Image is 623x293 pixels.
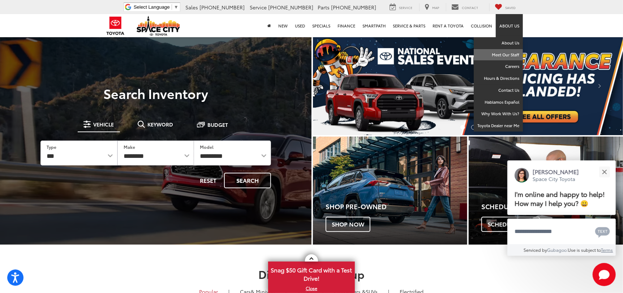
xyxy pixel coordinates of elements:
a: Terms [601,247,613,253]
a: Contact [446,3,484,11]
button: Reset [194,173,223,188]
button: Click to view previous picture. [313,51,360,121]
span: [PHONE_NUMBER] [199,4,245,11]
li: Go to slide number 2. [471,125,476,130]
textarea: Type your message [507,219,616,245]
h4: Schedule Service [481,203,623,210]
span: Snag $50 Gift Card with a Test Drive! [269,262,354,284]
label: Type [47,144,56,150]
p: Space City Toyota [533,176,579,182]
span: Service [399,5,412,10]
div: Close[PERSON_NAME]Space City ToyotaI'm online and happy to help! How may I help you? 😀Type your m... [507,160,616,256]
a: Contact Us [474,85,523,96]
a: Meet Our Staff [474,49,523,61]
a: Select Language​ [134,4,179,10]
img: Toyota [102,14,129,38]
button: Close [597,164,612,180]
a: Hours & Directions [474,73,523,85]
span: [PHONE_NUMBER] [268,4,313,11]
span: Service [250,4,267,11]
button: Chat with SMS [593,223,612,240]
span: Vehicle [94,122,114,127]
span: Sales [185,4,198,11]
img: Space City Toyota [137,16,180,36]
a: Home [264,14,275,37]
span: Budget [208,122,228,127]
span: Shop Now [326,217,370,232]
a: Careers [474,61,523,73]
span: I'm online and happy to help! How may I help you? 😀 [515,189,605,208]
a: Hablamos Español [474,96,523,108]
span: ▼ [174,4,179,10]
a: Specials [309,14,334,37]
a: My Saved Vehicles [489,3,521,11]
button: Search [224,173,271,188]
a: New [275,14,291,37]
h4: Shop Pre-Owned [326,203,467,210]
p: [PERSON_NAME] [533,168,579,176]
span: Keyword [148,122,173,127]
section: Carousel section with vehicle pictures - may contain disclaimers. [313,36,623,135]
span: Map [432,5,439,10]
svg: Text [595,226,610,238]
h3: Search Inventory [30,86,281,100]
a: About Us [474,37,523,49]
a: SmartPath [359,14,389,37]
h2: Discover Our Lineup [57,268,566,280]
button: Toggle Chat Window [593,263,616,286]
a: Why Work With Us? [474,108,523,120]
span: Use is subject to [568,247,601,253]
div: carousel slide number 1 of 2 [313,36,623,135]
label: Model [200,144,214,150]
a: Schedule Service Schedule Now [469,137,623,245]
span: Select Language [134,4,170,10]
span: Schedule Now [481,217,540,232]
span: Contact [462,5,478,10]
a: Service & Parts [389,14,429,37]
a: Finance [334,14,359,37]
a: About Us [496,14,523,37]
a: Rent a Toyota [429,14,467,37]
div: Toyota [313,137,467,245]
a: Service [384,3,418,11]
a: Used [291,14,309,37]
span: Serviced by [524,247,547,253]
svg: Start Chat [593,263,616,286]
div: Toyota [469,137,623,245]
a: Map [419,3,444,11]
img: Clearance Pricing Has Landed [313,36,623,135]
span: Parts [318,4,330,11]
a: Collision [467,14,496,37]
button: Click to view next picture. [576,51,623,121]
a: Shop Pre-Owned Shop Now [313,137,467,245]
span: Saved [505,5,516,10]
a: Gubagoo. [547,247,568,253]
li: Go to slide number 1. [460,125,465,130]
label: Make [124,144,135,150]
span: [PHONE_NUMBER] [331,4,376,11]
a: Toyota Dealer near Me [474,120,523,132]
